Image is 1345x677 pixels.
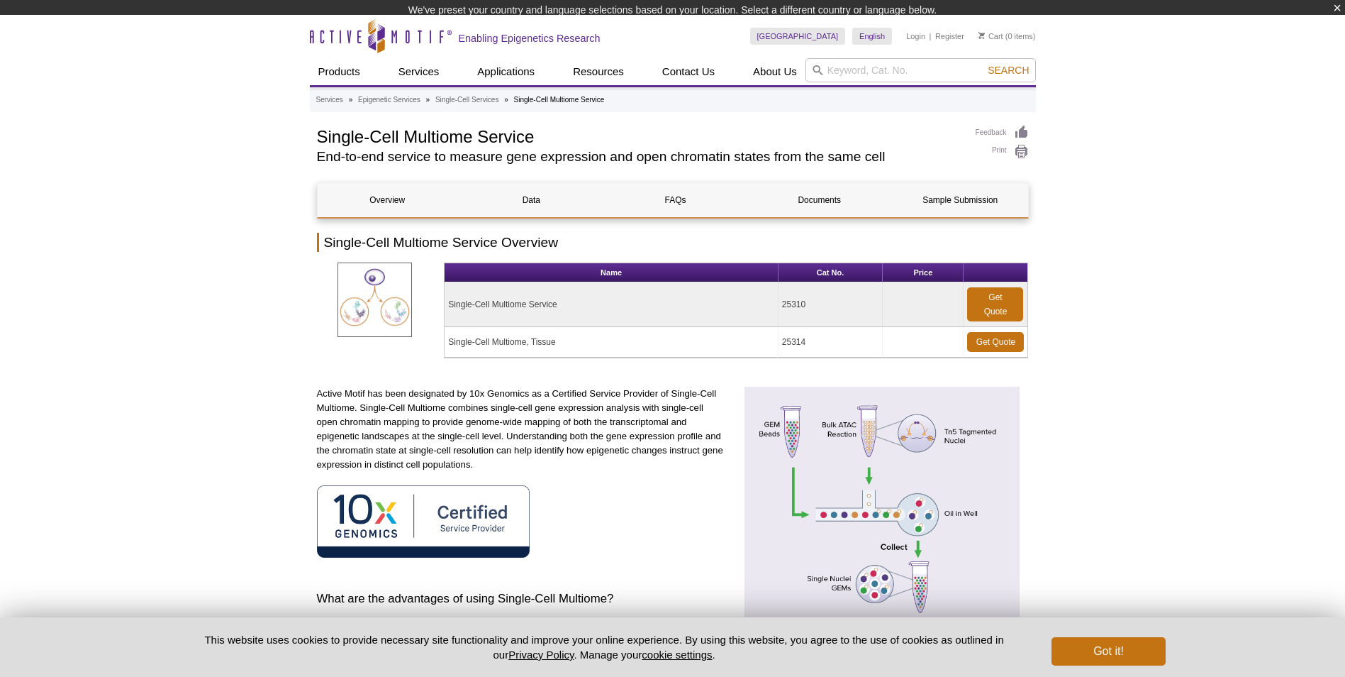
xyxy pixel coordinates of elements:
li: » [504,96,508,104]
h2: End-to-end service to measure gene expression and open chromatin states from the same cell​ [317,150,961,163]
li: Single-Cell Multiome Service [514,96,605,104]
a: Overview [318,183,457,217]
a: Services [316,94,343,106]
a: About Us [744,58,805,85]
a: [GEOGRAPHIC_DATA] [750,28,846,45]
span: Search [988,65,1029,76]
a: Get Quote [967,287,1023,321]
a: Register [935,31,964,41]
a: Cart [978,31,1003,41]
a: Resources [564,58,632,85]
li: | [930,28,932,45]
a: FAQs [605,183,745,217]
a: Documents [749,183,889,217]
img: 10X Genomics Certified Service Provider [317,485,530,557]
li: (0 items) [978,28,1036,45]
a: Login [906,31,925,41]
a: Services [390,58,448,85]
a: Products [310,58,369,85]
input: Keyword, Cat. No. [805,58,1036,82]
p: Active Motif has been designated by 10x Genomics as a Certified Service Provider of Single-Cell M... [317,387,726,472]
img: Your Cart [978,32,985,39]
th: Price [883,263,964,282]
th: Name [445,263,778,282]
a: Data [462,183,601,217]
img: Single-Cell Multiome Service [337,263,412,337]
a: Feedback [976,125,1029,141]
h1: Single-Cell Multiome Service [317,125,961,146]
a: Applications [469,58,543,85]
button: Search [983,64,1033,77]
a: Sample Submission [893,183,1027,217]
td: 25314 [778,327,883,358]
a: Privacy Policy [508,649,574,661]
h2: Single-Cell Multiome Service Overview [317,233,1029,252]
button: Got it! [1051,637,1165,666]
th: Cat No. [778,263,883,282]
li: » [349,96,353,104]
a: Epigenetic Services [358,94,420,106]
li: » [426,96,430,104]
td: Single-Cell Multiome, Tissue [445,327,778,358]
p: This website uses cookies to provide necessary site functionality and improve your online experie... [180,632,1029,662]
h3: What are the advantages of using Single-Cell Multiome?​ [317,590,726,607]
td: Single-Cell Multiome Service [445,282,778,327]
a: Single-Cell Services [435,94,498,106]
td: 25310 [778,282,883,327]
a: English [852,28,892,45]
a: Print [976,144,1029,160]
a: Contact Us [654,58,723,85]
button: cookie settings [642,649,712,661]
a: Get Quote [967,332,1024,352]
h2: Enabling Epigenetics Research [459,32,601,45]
